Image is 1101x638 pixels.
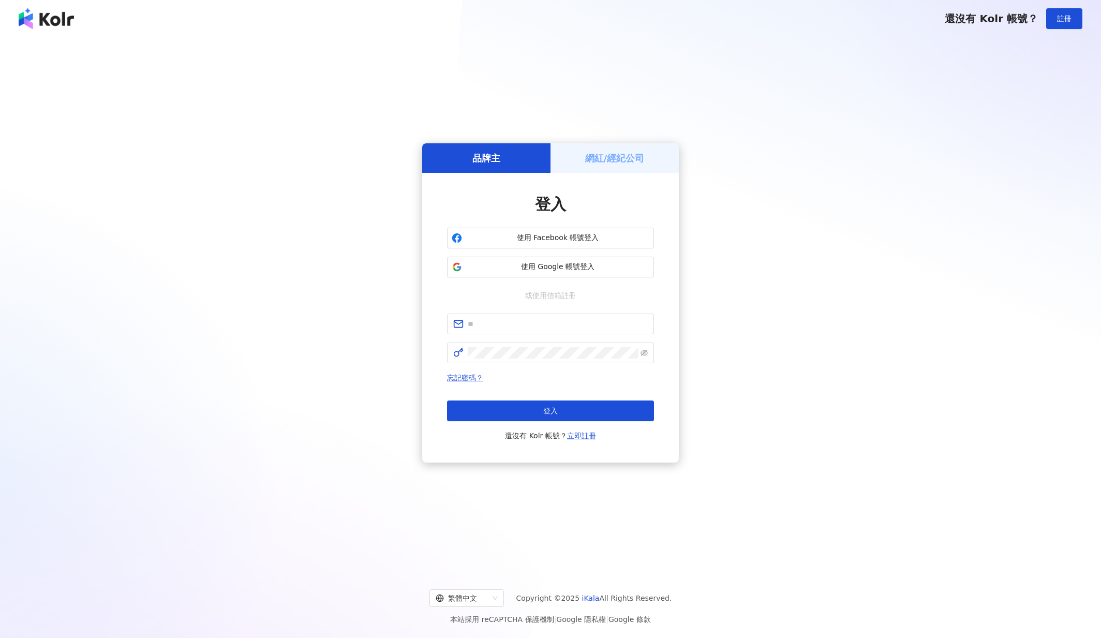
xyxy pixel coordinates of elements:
img: logo [19,8,74,29]
span: Copyright © 2025 All Rights Reserved. [516,592,672,604]
button: 使用 Facebook 帳號登入 [447,228,654,248]
span: 使用 Facebook 帳號登入 [466,233,649,243]
button: 註冊 [1046,8,1082,29]
span: | [606,615,608,624]
span: 還沒有 Kolr 帳號？ [505,429,596,442]
a: 立即註冊 [567,432,596,440]
span: 還沒有 Kolr 帳號？ [945,12,1038,25]
span: 使用 Google 帳號登入 [466,262,649,272]
a: Google 隱私權 [556,615,606,624]
h5: 品牌主 [472,152,500,165]
span: 登入 [543,407,558,415]
a: 忘記密碼？ [447,374,483,382]
span: 註冊 [1057,14,1072,23]
div: 繁體中文 [436,590,488,606]
a: iKala [582,594,600,602]
span: | [554,615,557,624]
span: 本站採用 reCAPTCHA 保護機制 [450,613,650,626]
button: 使用 Google 帳號登入 [447,257,654,277]
span: 或使用信箱註冊 [518,290,583,301]
span: eye-invisible [641,349,648,357]
button: 登入 [447,400,654,421]
h5: 網紅/經紀公司 [585,152,645,165]
span: 登入 [535,195,566,213]
a: Google 條款 [608,615,651,624]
